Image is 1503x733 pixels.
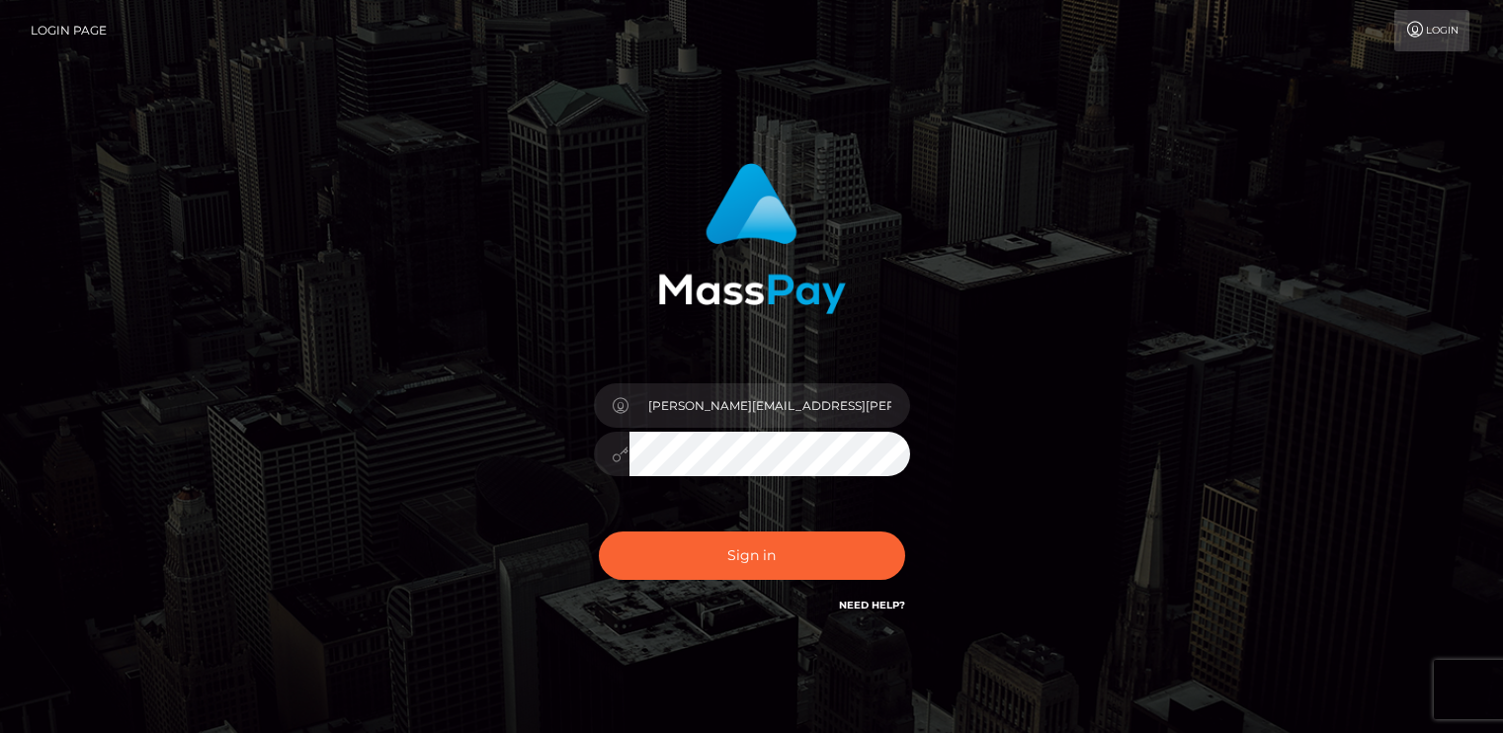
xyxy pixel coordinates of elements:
a: Login [1394,10,1469,51]
img: MassPay Login [658,163,846,314]
button: Sign in [599,531,905,580]
a: Login Page [31,10,107,51]
input: Username... [629,383,910,428]
a: Need Help? [839,599,905,611]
